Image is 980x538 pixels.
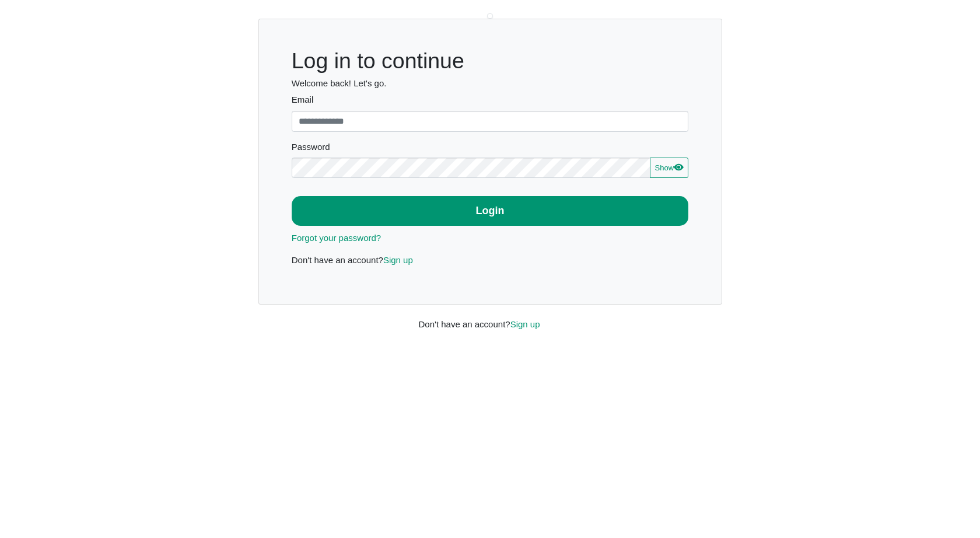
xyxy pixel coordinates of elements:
button: Showeye fill [650,158,688,179]
img: svg+xml;charset=UTF-8,%3Csvg%20width%3D%221%22%20height%3D%221%22%20xmlns%3D%22http%3A%2F%2Fwww.w... [487,13,493,19]
p: Don't have an account? [292,254,689,267]
svg: eye fill [674,162,683,172]
label: Email [292,93,689,107]
a: Sign up [383,255,413,265]
b: Login [476,205,505,216]
a: Sign up [510,319,540,329]
legend: Password [292,141,689,158]
div: Don't have an account? [410,305,570,331]
h6: Welcome back! Let's go. [292,78,689,89]
button: Login [292,196,689,226]
a: Forgot your password? [292,233,381,243]
h1: Log in to continue [292,48,689,74]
